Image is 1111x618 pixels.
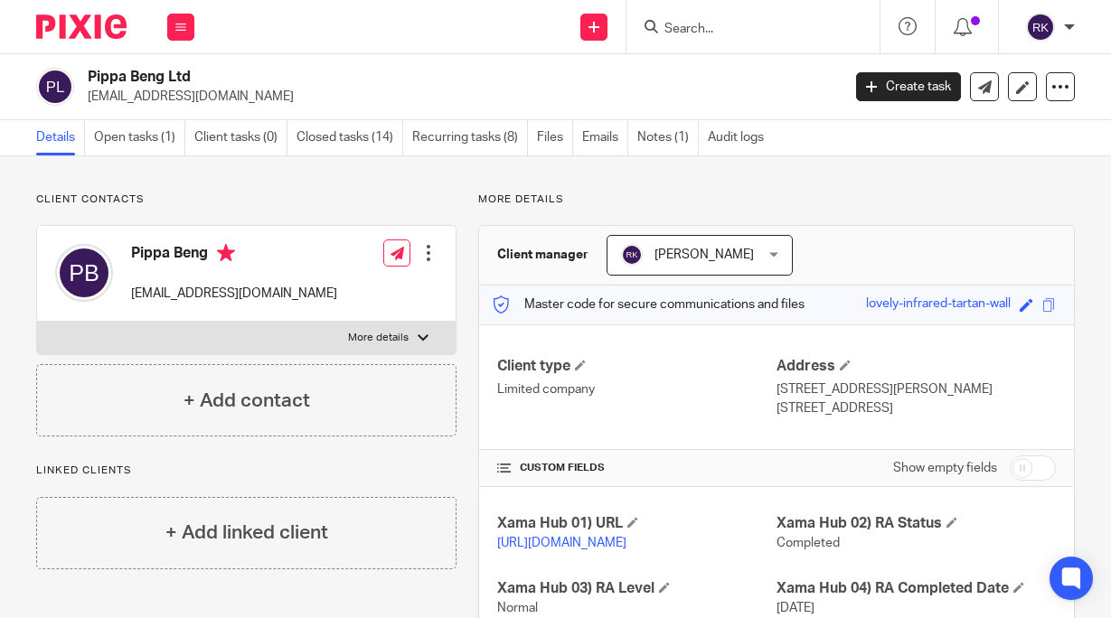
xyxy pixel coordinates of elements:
[88,68,681,87] h2: Pippa Beng Ltd
[777,399,1056,417] p: [STREET_ADDRESS]
[777,537,840,549] span: Completed
[165,519,328,547] h4: + Add linked client
[621,244,643,266] img: svg%3E
[88,88,829,106] p: [EMAIL_ADDRESS][DOMAIN_NAME]
[497,461,777,475] h4: CUSTOM FIELDS
[194,120,287,155] a: Client tasks (0)
[893,459,997,477] label: Show empty fields
[777,602,814,614] span: [DATE]
[184,387,310,415] h4: + Add contact
[654,248,754,261] span: [PERSON_NAME]
[1026,13,1055,42] img: svg%3E
[777,357,1056,376] h4: Address
[497,246,588,264] h3: Client manager
[131,285,337,303] p: [EMAIL_ADDRESS][DOMAIN_NAME]
[297,120,403,155] a: Closed tasks (14)
[36,120,85,155] a: Details
[582,120,628,155] a: Emails
[497,380,777,398] p: Limited company
[94,120,185,155] a: Open tasks (1)
[663,22,825,38] input: Search
[497,357,777,376] h4: Client type
[777,579,1056,598] h4: Xama Hub 04) RA Completed Date
[856,72,961,101] a: Create task
[866,295,1011,315] div: lovely-infrared-tartan-wall
[36,68,74,106] img: svg%3E
[36,192,457,207] p: Client contacts
[131,244,337,267] h4: Pippa Beng
[777,380,1056,398] p: [STREET_ADDRESS][PERSON_NAME]
[412,120,528,155] a: Recurring tasks (8)
[348,331,409,345] p: More details
[36,463,457,478] p: Linked clients
[497,537,626,549] a: [URL][DOMAIN_NAME]
[478,192,1075,207] p: More details
[537,120,573,155] a: Files
[637,120,699,155] a: Notes (1)
[777,514,1056,533] h4: Xama Hub 02) RA Status
[497,514,777,533] h4: Xama Hub 01) URL
[708,120,773,155] a: Audit logs
[36,14,127,39] img: Pixie
[497,602,538,614] span: Normal
[493,295,805,314] p: Master code for secure communications and files
[217,244,235,262] i: Primary
[497,579,777,598] h4: Xama Hub 03) RA Level
[55,244,113,302] img: svg%3E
